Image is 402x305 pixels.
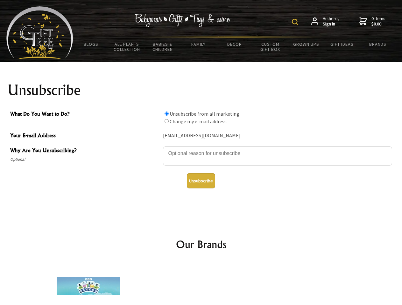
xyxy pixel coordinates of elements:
[135,14,230,27] img: Babywear - Gifts - Toys & more
[163,146,392,166] textarea: Why Are You Unsubscribing?
[165,112,169,116] input: What Do You Want to Do?
[8,83,395,98] h1: Unsubscribe
[311,16,339,27] a: Hi there,Sign in
[323,16,339,27] span: Hi there,
[181,37,217,51] a: Family
[360,37,396,51] a: Brands
[10,132,160,141] span: Your E-mail Address
[145,37,181,56] a: Babies & Children
[324,37,360,51] a: Gift Ideas
[163,131,392,141] div: [EMAIL_ADDRESS][DOMAIN_NAME]
[187,173,215,188] button: Unsubscribe
[10,146,160,156] span: Why Are You Unsubscribing?
[371,21,385,27] strong: $0.00
[323,21,339,27] strong: Sign in
[73,37,109,51] a: BLOGS
[292,19,298,25] img: product search
[371,16,385,27] span: 0 items
[359,16,385,27] a: 0 items$0.00
[170,111,239,117] label: Unsubscribe from all marketing
[288,37,324,51] a: Grown Ups
[170,118,227,125] label: Change my e-mail address
[109,37,145,56] a: All Plants Collection
[165,119,169,123] input: What Do You Want to Do?
[10,110,160,119] span: What Do You Want to Do?
[6,6,73,59] img: Babyware - Gifts - Toys and more...
[252,37,288,56] a: Custom Gift Box
[13,237,390,252] h2: Our Brands
[216,37,252,51] a: Decor
[10,156,160,163] span: Optional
